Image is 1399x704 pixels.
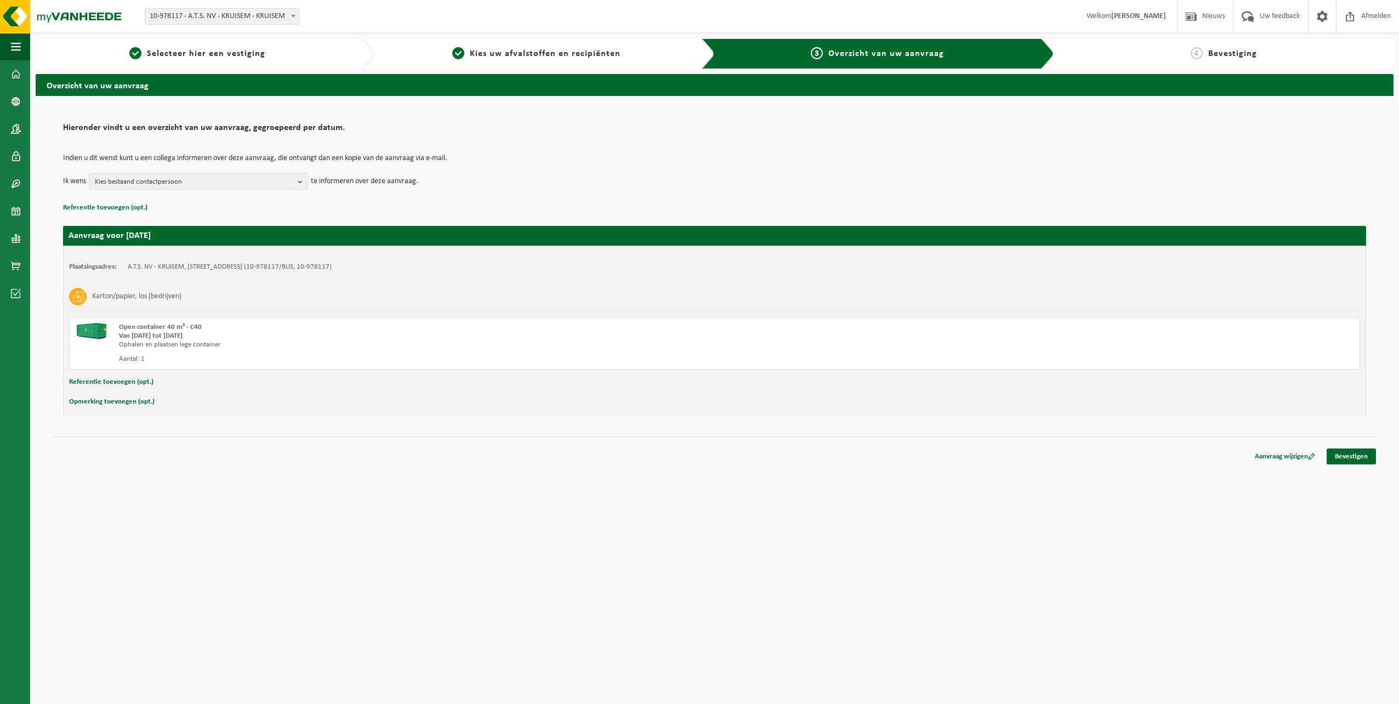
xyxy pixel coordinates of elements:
[95,174,293,190] span: Kies bestaand contactpersoon
[63,201,147,215] button: Referentie toevoegen (opt.)
[147,49,265,58] span: Selecteer hier een vestiging
[1111,12,1166,20] strong: [PERSON_NAME]
[69,231,151,240] strong: Aanvraag voor [DATE]
[311,173,418,190] p: te informeren over deze aanvraag.
[119,340,759,349] div: Ophalen en plaatsen lege container
[828,49,944,58] span: Overzicht van uw aanvraag
[470,49,621,58] span: Kies uw afvalstoffen en recipiënten
[128,263,332,271] td: A.T.S. NV - KRUISEM, [STREET_ADDRESS] (10-978117/BUS, 10-978117)
[89,173,308,190] button: Kies bestaand contactpersoon
[145,9,299,24] span: 10-978117 - A.T.S. NV - KRUISEM - KRUISEM
[63,173,86,190] p: Ik wens
[36,74,1394,95] h2: Overzicht van uw aanvraag
[145,8,299,25] span: 10-978117 - A.T.S. NV - KRUISEM - KRUISEM
[119,332,183,339] strong: Van [DATE] tot [DATE]
[380,47,692,60] a: 2Kies uw afvalstoffen en recipiënten
[75,323,108,339] img: HK-XC-40-GN-00.png
[92,288,181,305] h3: Karton/papier, los (bedrijven)
[1247,448,1323,464] a: Aanvraag wijzigen
[1191,47,1203,59] span: 4
[811,47,823,59] span: 3
[1327,448,1376,464] a: Bevestigen
[119,355,759,364] div: Aantal: 1
[63,155,1366,162] p: Indien u dit wenst kunt u een collega informeren over deze aanvraag, die ontvangt dan een kopie v...
[129,47,141,59] span: 1
[119,323,202,331] span: Open container 40 m³ - C40
[69,375,153,389] button: Referentie toevoegen (opt.)
[41,47,353,60] a: 1Selecteer hier een vestiging
[69,263,117,270] strong: Plaatsingsadres:
[69,395,155,409] button: Opmerking toevoegen (opt.)
[63,123,1366,138] h2: Hieronder vindt u een overzicht van uw aanvraag, gegroepeerd per datum.
[1208,49,1257,58] span: Bevestiging
[452,47,464,59] span: 2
